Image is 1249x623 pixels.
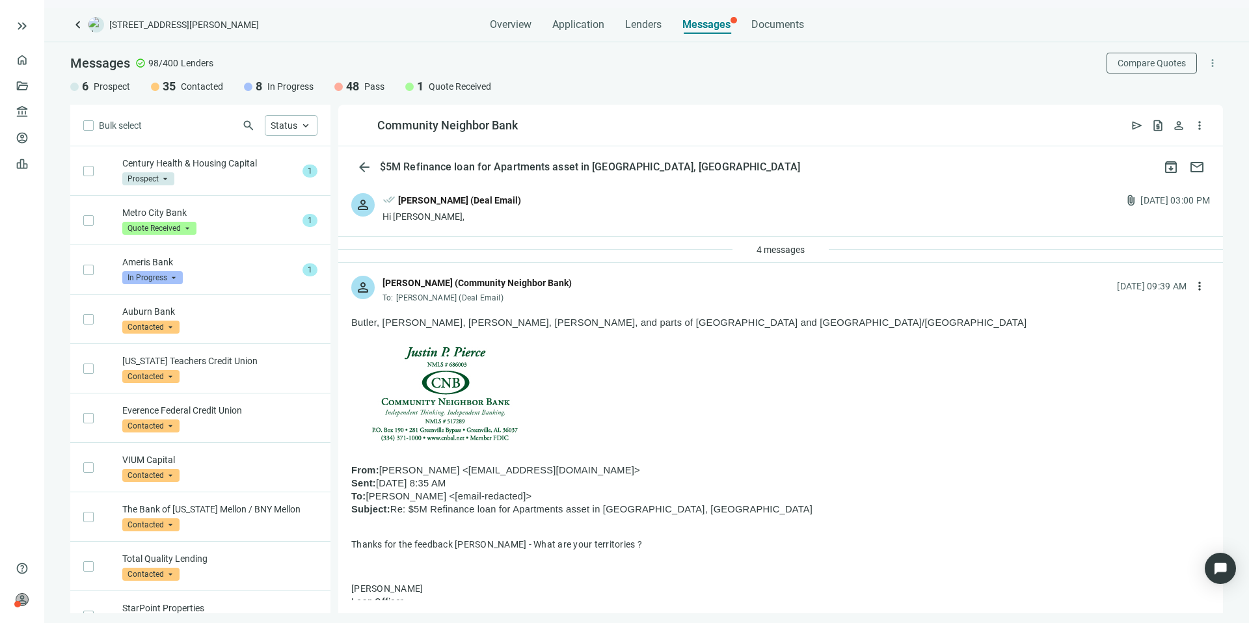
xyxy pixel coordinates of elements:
p: StarPoint Properties [122,602,317,615]
span: 48 [346,79,359,94]
span: Lenders [625,18,662,31]
span: person [355,197,371,213]
span: account_balance [16,105,25,118]
span: person [16,593,29,606]
span: 6 [82,79,88,94]
span: more_vert [1193,119,1206,132]
div: $5M Refinance loan for Apartments asset in [GEOGRAPHIC_DATA], [GEOGRAPHIC_DATA] [377,161,803,174]
span: 4 messages [757,245,805,255]
div: To: [383,293,572,303]
span: Contacted [122,469,180,482]
span: Contacted [181,80,223,93]
span: [PERSON_NAME] (Deal Email) [396,293,504,302]
span: Status [271,120,297,131]
span: request_quote [1151,119,1164,132]
span: Prospect [94,80,130,93]
span: Bulk select [99,118,142,133]
span: 1 [302,214,317,227]
span: Contacted [122,321,180,334]
p: Ameris Bank [122,256,297,269]
button: Compare Quotes [1107,53,1197,73]
span: arrow_back [356,159,372,175]
span: person [1172,119,1185,132]
span: 98/400 [148,57,178,70]
p: Metro City Bank [122,206,297,219]
button: mail [1184,154,1210,180]
span: 35 [163,79,176,94]
span: Quote Received [429,80,491,93]
span: 8 [256,79,262,94]
span: Prospect [122,172,174,185]
div: [DATE] 03:00 PM [1140,193,1210,207]
button: keyboard_double_arrow_right [14,18,30,34]
span: keyboard_arrow_up [300,120,312,131]
p: [US_STATE] Teachers Credit Union [122,354,317,367]
span: [STREET_ADDRESS][PERSON_NAME] [109,18,259,31]
span: In Progress [267,80,314,93]
a: keyboard_arrow_left [70,17,86,33]
span: Contacted [122,419,180,432]
span: Contacted [122,370,180,383]
span: Messages [70,55,130,71]
button: more_vert [1202,53,1223,73]
button: archive [1158,154,1184,180]
div: [PERSON_NAME] (Community Neighbor Bank) [383,276,572,290]
span: help [16,562,29,575]
p: Century Health & Housing Capital [122,157,297,170]
span: Overview [490,18,531,31]
p: The Bank of [US_STATE] Mellon / BNY Mellon [122,503,317,516]
button: more_vert [1189,276,1210,297]
span: more_vert [1193,280,1206,293]
span: 1 [302,263,317,276]
span: Compare Quotes [1118,58,1186,68]
span: more_vert [1207,57,1218,69]
img: deal-logo [88,17,104,33]
span: archive [1163,159,1179,175]
button: 4 messages [745,239,816,260]
div: Community Neighbor Bank [377,118,518,133]
span: mail [1189,159,1205,175]
span: In Progress [122,271,183,284]
button: arrow_back [351,154,377,180]
p: VIUM Capital [122,453,317,466]
span: Messages [682,18,731,31]
span: Application [552,18,604,31]
p: Everence Federal Credit Union [122,404,317,417]
button: request_quote [1148,115,1168,136]
div: Open Intercom Messenger [1205,553,1236,584]
span: check_circle [135,58,146,68]
span: Quote Received [122,222,196,235]
span: 1 [417,79,423,94]
span: Contacted [122,568,180,581]
span: Pass [364,80,384,93]
button: person [1168,115,1189,136]
p: Auburn Bank [122,305,317,318]
div: [PERSON_NAME] (Deal Email) [398,193,521,207]
div: Hi [PERSON_NAME], [383,210,521,223]
span: attach_file [1125,194,1138,207]
span: done_all [383,193,396,210]
button: send [1127,115,1148,136]
span: person [355,280,371,295]
span: 1 [302,165,317,178]
span: Contacted [122,518,180,531]
span: send [1131,119,1144,132]
button: more_vert [1189,115,1210,136]
div: [DATE] 09:39 AM [1117,279,1187,293]
span: Documents [751,18,804,31]
span: Lenders [181,57,213,70]
span: search [242,119,255,132]
p: Total Quality Lending [122,552,317,565]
